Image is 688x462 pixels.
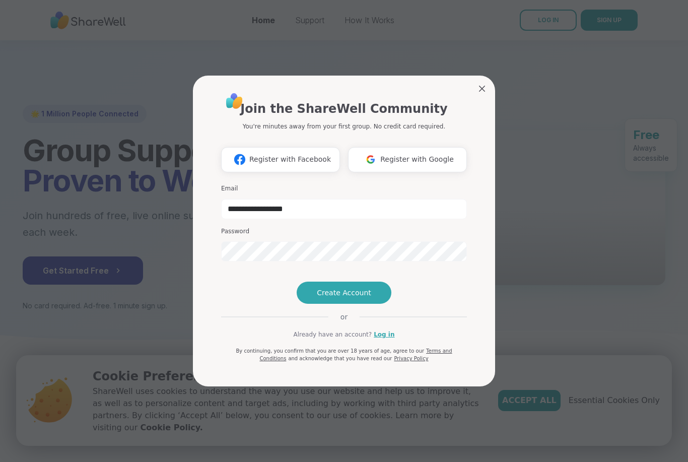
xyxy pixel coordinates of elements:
img: ShareWell Logomark [361,150,380,169]
span: Register with Facebook [249,154,331,165]
span: Already have an account? [293,330,372,339]
span: By continuing, you confirm that you are over 18 years of age, agree to our [236,348,424,354]
span: and acknowledge that you have read our [288,356,392,361]
img: ShareWell Logomark [230,150,249,169]
img: ShareWell Logo [223,90,246,112]
span: Register with Google [380,154,454,165]
span: or [328,312,360,322]
a: Log in [374,330,394,339]
h1: Join the ShareWell Community [240,100,447,118]
button: Register with Facebook [221,147,340,172]
p: You're minutes away from your first group. No credit card required. [243,122,445,131]
button: Create Account [297,282,391,304]
h3: Password [221,227,467,236]
a: Terms and Conditions [259,348,452,361]
a: Privacy Policy [394,356,428,361]
h3: Email [221,184,467,193]
span: Create Account [317,288,371,298]
button: Register with Google [348,147,467,172]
